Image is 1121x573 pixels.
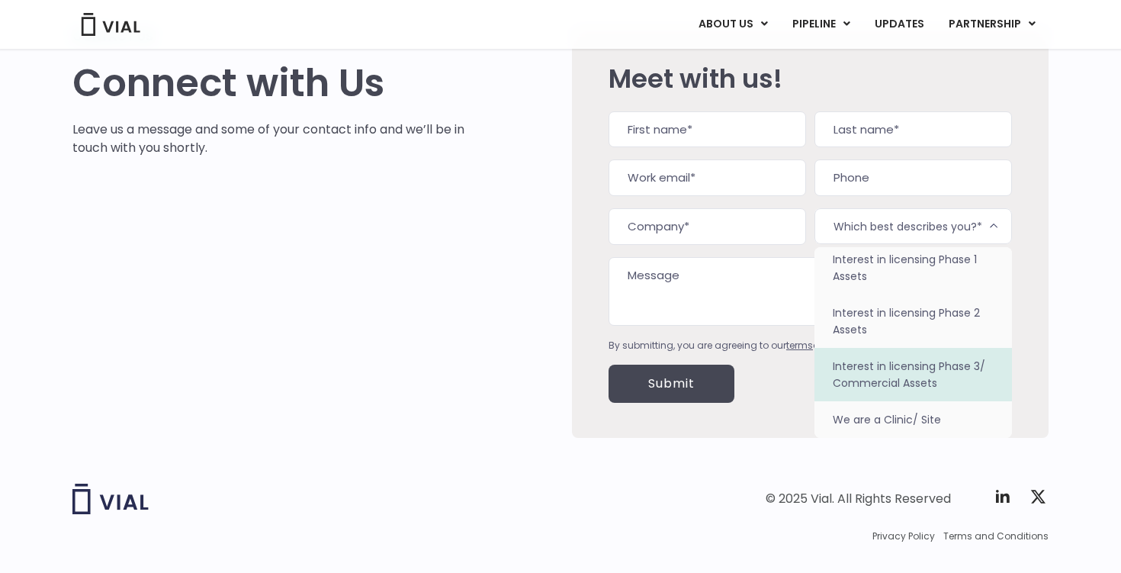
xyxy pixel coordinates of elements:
[609,64,1012,93] h2: Meet with us!
[72,484,149,514] img: Vial logo wih "Vial" spelled out
[943,530,1049,543] a: Terms and Conditions
[814,295,1012,348] li: Interest in licensing Phase 2 Assets
[766,491,951,507] div: © 2025 Vial. All Rights Reserved
[72,121,465,157] p: Leave us a message and some of your contact info and we’ll be in touch with you shortly.
[609,159,806,196] input: Work email*
[814,241,1012,295] li: Interest in licensing Phase 1 Assets
[780,11,862,37] a: PIPELINEMenu Toggle
[814,208,1012,244] span: Which best describes you?*
[80,13,141,36] img: Vial Logo
[814,159,1012,196] input: Phone
[814,348,1012,401] li: Interest in licensing Phase 3/ Commercial Assets
[72,61,465,105] h1: Connect with Us
[609,339,1012,352] div: By submitting, you are agreeing to our and
[872,530,935,543] a: Privacy Policy
[862,11,936,37] a: UPDATES
[786,339,813,352] a: terms
[814,401,1012,438] li: We are a Clinic/ Site
[814,111,1012,148] input: Last name*
[609,365,734,403] input: Submit
[936,11,1048,37] a: PARTNERSHIPMenu Toggle
[609,208,806,245] input: Company*
[609,111,806,148] input: First name*
[686,11,779,37] a: ABOUT USMenu Toggle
